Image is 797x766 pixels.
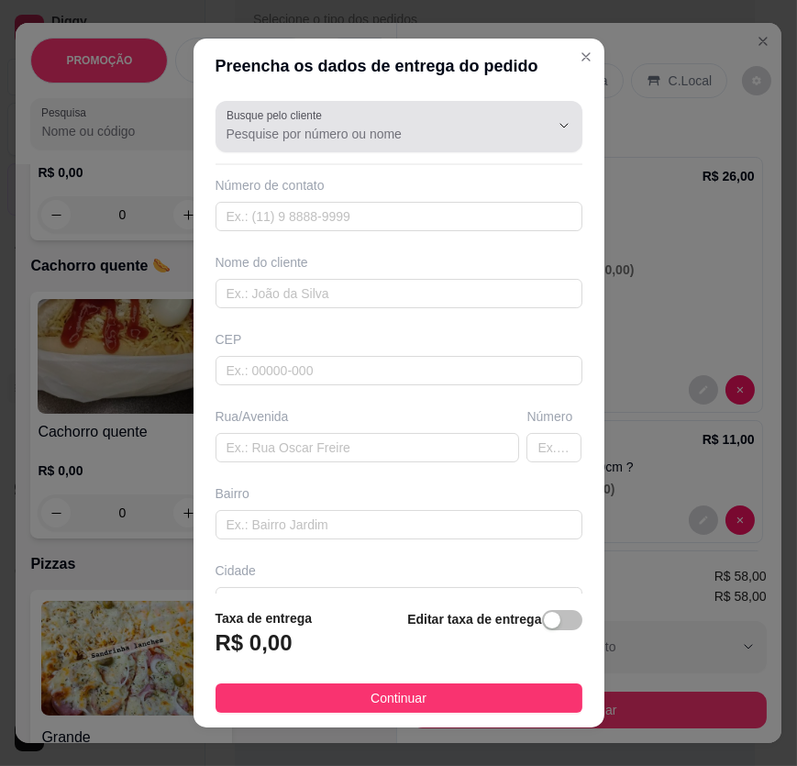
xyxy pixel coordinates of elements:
div: Nome do cliente [216,253,582,272]
div: Número [526,407,581,426]
button: Show suggestions [549,111,579,140]
input: Ex.: 00000-000 [216,356,582,385]
div: Cidade [216,561,582,580]
strong: Editar taxa de entrega [407,612,541,627]
header: Preencha os dados de entrega do pedido [194,39,604,94]
h3: R$ 0,00 [216,628,293,658]
label: Busque pelo cliente [227,107,328,123]
input: Ex.: Santo André [216,587,582,616]
span: Continuar [371,688,426,708]
div: Rua/Avenida [216,407,520,426]
button: Continuar [216,683,582,713]
input: Ex.: (11) 9 8888-9999 [216,202,582,231]
input: Ex.: 44 [526,433,581,462]
div: CEP [216,330,582,349]
div: Bairro [216,484,582,503]
input: Busque pelo cliente [227,125,520,143]
input: Ex.: João da Silva [216,279,582,308]
input: Ex.: Bairro Jardim [216,510,582,539]
strong: Taxa de entrega [216,611,313,626]
input: Ex.: Rua Oscar Freire [216,433,520,462]
button: Close [571,42,601,72]
div: Número de contato [216,176,582,194]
